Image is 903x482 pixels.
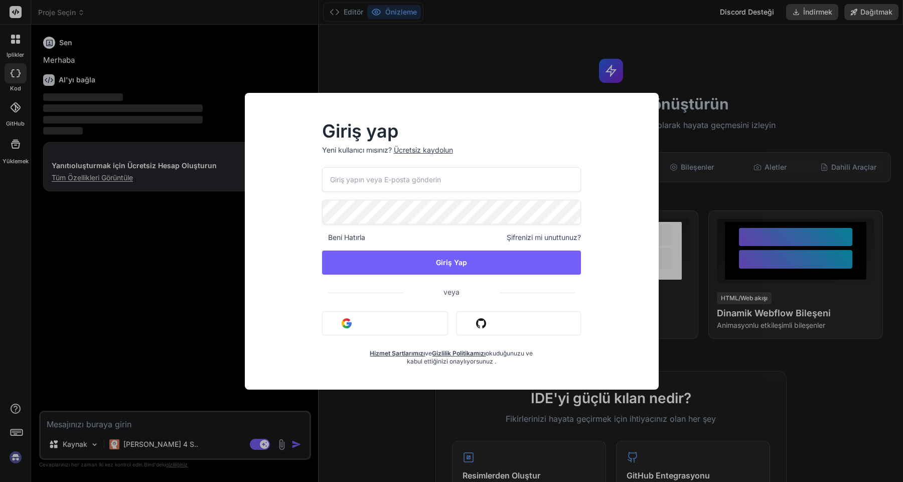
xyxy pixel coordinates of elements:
font: Beni Hatırla [328,233,365,242]
button: Giriş Yap [322,251,581,275]
font: okuduğunuzu ve kabul ettiğinizi onaylıyorsunuz . [407,349,533,365]
font: Github ile oturum açın [490,319,561,327]
button: Google ile oturum açın [322,311,448,335]
img: github [476,318,486,328]
a: Gizlilik Politikamızı [432,349,486,357]
font: veya [443,288,460,296]
img: google [342,318,352,328]
font: ve [425,349,432,357]
font: Şifrenizi mi unuttunuz? [507,233,581,242]
input: Giriş yapın veya E-posta gönderin [322,167,581,192]
font: Yeni kullanıcı mısınız? [322,146,392,154]
button: Github ile oturum açın [457,311,581,335]
font: Ücretsiz kaydolun [394,146,453,154]
font: Google ile oturum açın [356,319,428,327]
a: Hizmet Şartlarımızı [370,349,425,357]
font: Giriş yap [322,120,398,142]
font: Giriş Yap [436,258,467,267]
